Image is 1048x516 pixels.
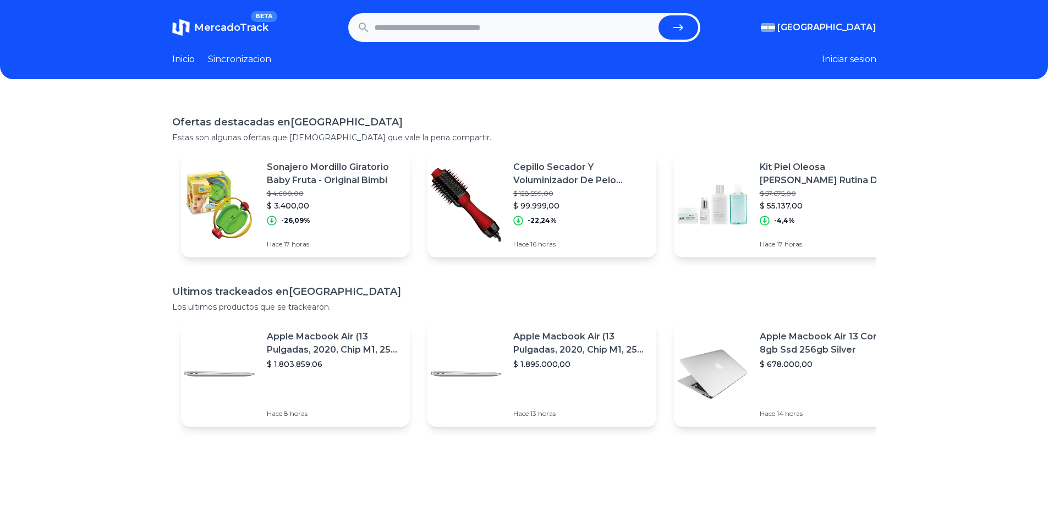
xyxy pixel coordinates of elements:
[513,189,648,198] p: $ 128.599,00
[674,152,903,257] a: Featured imageKit Piel Oleosa [PERSON_NAME] Rutina De Tratamiento Facial$ 57.675,00$ 55.137,00-4,...
[674,166,751,243] img: Featured image
[513,200,648,211] p: $ 99.999,00
[760,330,894,356] p: Apple Macbook Air 13 Core I5 8gb Ssd 256gb Silver
[267,409,401,418] p: Hace 8 horas
[267,240,401,249] p: Hace 17 horas
[172,19,190,36] img: MercadoTrack
[172,132,876,143] p: Estas son algunas ofertas que [DEMOGRAPHIC_DATA] que vale la pena compartir.
[761,21,876,34] button: [GEOGRAPHIC_DATA]
[172,301,876,312] p: Los ultimos productos que se trackearon.
[172,53,195,66] a: Inicio
[427,321,656,427] a: Featured imageApple Macbook Air (13 Pulgadas, 2020, Chip M1, 256 Gb De Ssd, 8 Gb De Ram) - Plata$...
[760,200,894,211] p: $ 55.137,00
[774,216,795,225] p: -4,4%
[777,21,876,34] span: [GEOGRAPHIC_DATA]
[251,11,277,22] span: BETA
[208,53,271,66] a: Sincronizacion
[513,409,648,418] p: Hace 13 horas
[760,189,894,198] p: $ 57.675,00
[674,321,903,427] a: Featured imageApple Macbook Air 13 Core I5 8gb Ssd 256gb Silver$ 678.000,00Hace 14 horas
[181,336,258,413] img: Featured image
[674,336,751,413] img: Featured image
[427,166,504,243] img: Featured image
[761,23,775,32] img: Argentina
[760,409,894,418] p: Hace 14 horas
[513,240,648,249] p: Hace 16 horas
[181,152,410,257] a: Featured imageSonajero Mordillo Giratorio Baby Fruta - Original Bimbi$ 4.600,00$ 3.400,00-26,09%H...
[760,359,894,370] p: $ 678.000,00
[267,161,401,187] p: Sonajero Mordillo Giratorio Baby Fruta - Original Bimbi
[281,216,310,225] p: -26,09%
[513,330,648,356] p: Apple Macbook Air (13 Pulgadas, 2020, Chip M1, 256 Gb De Ssd, 8 Gb De Ram) - Plata
[513,161,648,187] p: Cepillo Secador Y Voluminizador De Pelo Revlon Rvdr5222rla2a
[267,330,401,356] p: Apple Macbook Air (13 Pulgadas, 2020, Chip M1, 256 Gb De Ssd, 8 Gb De Ram) - Plata
[760,240,894,249] p: Hace 17 horas
[427,152,656,257] a: Featured imageCepillo Secador Y Voluminizador De Pelo Revlon Rvdr5222rla2a$ 128.599,00$ 99.999,00...
[267,359,401,370] p: $ 1.803.859,06
[760,161,894,187] p: Kit Piel Oleosa [PERSON_NAME] Rutina De Tratamiento Facial
[172,284,876,299] h1: Ultimos trackeados en [GEOGRAPHIC_DATA]
[267,189,401,198] p: $ 4.600,00
[172,114,876,130] h1: Ofertas destacadas en [GEOGRAPHIC_DATA]
[822,53,876,66] button: Iniciar sesion
[267,200,401,211] p: $ 3.400,00
[513,359,648,370] p: $ 1.895.000,00
[181,321,410,427] a: Featured imageApple Macbook Air (13 Pulgadas, 2020, Chip M1, 256 Gb De Ssd, 8 Gb De Ram) - Plata$...
[528,216,557,225] p: -22,24%
[194,21,268,34] span: MercadoTrack
[427,336,504,413] img: Featured image
[172,19,268,36] a: MercadoTrackBETA
[181,166,258,243] img: Featured image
